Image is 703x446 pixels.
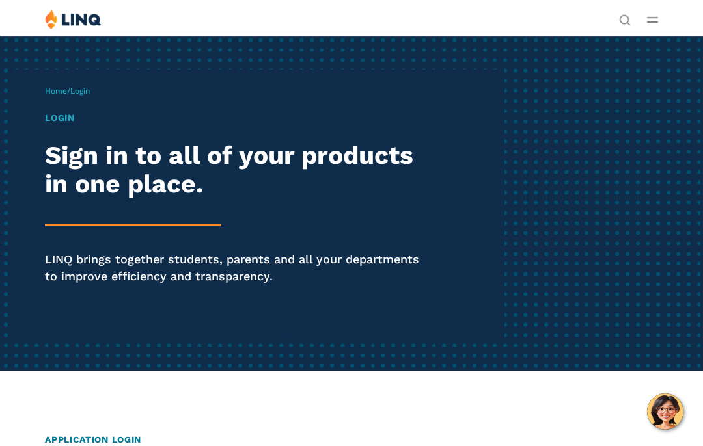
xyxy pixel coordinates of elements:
[45,9,102,29] img: LINQ | K‑12 Software
[619,9,631,25] nav: Utility Navigation
[70,86,90,96] span: Login
[647,393,683,430] button: Hello, have a question? Let’s chat.
[45,86,90,96] span: /
[45,86,67,96] a: Home
[647,12,658,27] button: Open Main Menu
[45,111,431,125] h1: Login
[619,13,631,25] button: Open Search Bar
[45,251,431,284] p: LINQ brings together students, parents and all your departments to improve efficiency and transpa...
[45,141,431,200] h2: Sign in to all of your products in one place.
